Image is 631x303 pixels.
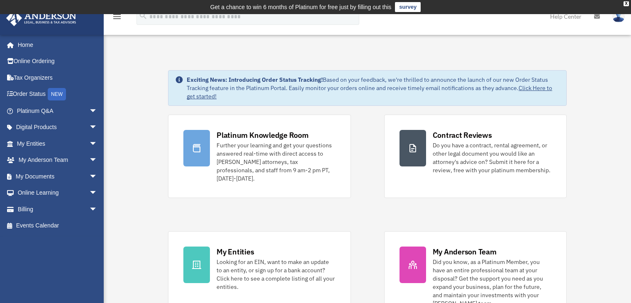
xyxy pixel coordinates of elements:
div: My Anderson Team [433,247,497,257]
a: Home [6,37,106,53]
a: Digital Productsarrow_drop_down [6,119,110,136]
a: My Anderson Teamarrow_drop_down [6,152,110,169]
div: Based on your feedback, we're thrilled to announce the launch of our new Order Status Tracking fe... [187,76,560,100]
span: arrow_drop_down [89,152,106,169]
span: arrow_drop_down [89,135,106,152]
a: Contract Reviews Do you have a contract, rental agreement, or other legal document you would like... [384,115,567,198]
div: Get a chance to win 6 months of Platinum for free just by filling out this [210,2,392,12]
span: arrow_drop_down [89,168,106,185]
a: Click Here to get started! [187,84,552,100]
img: User Pic [612,10,625,22]
span: arrow_drop_down [89,119,106,136]
i: search [139,11,148,20]
div: Further your learning and get your questions answered real-time with direct access to [PERSON_NAM... [217,141,335,183]
span: arrow_drop_down [89,185,106,202]
img: Anderson Advisors Platinum Portal [4,10,79,26]
div: Looking for an EIN, want to make an update to an entity, or sign up for a bank account? Click her... [217,258,335,291]
div: Do you have a contract, rental agreement, or other legal document you would like an attorney's ad... [433,141,551,174]
div: Contract Reviews [433,130,492,140]
a: menu [112,15,122,22]
div: NEW [48,88,66,100]
div: My Entities [217,247,254,257]
a: Billingarrow_drop_down [6,201,110,217]
a: Online Ordering [6,53,110,70]
a: My Entitiesarrow_drop_down [6,135,110,152]
span: arrow_drop_down [89,103,106,120]
strong: Exciting News: Introducing Order Status Tracking! [187,76,323,83]
a: Platinum Knowledge Room Further your learning and get your questions answered real-time with dire... [168,115,351,198]
a: Tax Organizers [6,69,110,86]
a: Order StatusNEW [6,86,110,103]
div: Platinum Knowledge Room [217,130,309,140]
span: arrow_drop_down [89,201,106,218]
a: Platinum Q&Aarrow_drop_down [6,103,110,119]
a: survey [395,2,421,12]
i: menu [112,12,122,22]
a: Online Learningarrow_drop_down [6,185,110,201]
a: My Documentsarrow_drop_down [6,168,110,185]
a: Events Calendar [6,217,110,234]
div: close [624,1,629,6]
